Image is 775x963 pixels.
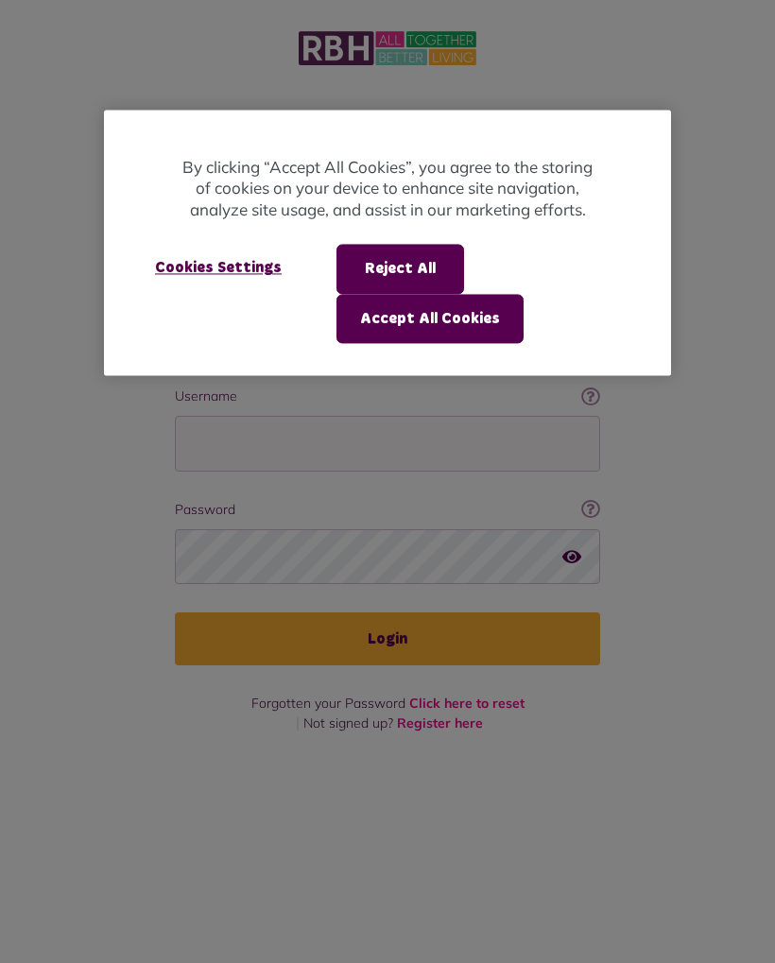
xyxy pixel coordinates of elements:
[336,294,524,343] button: Accept All Cookies
[180,157,595,221] p: By clicking “Accept All Cookies”, you agree to the storing of cookies on your device to enhance s...
[132,245,304,292] button: Cookies Settings
[336,245,464,294] button: Reject All
[104,110,671,375] div: Cookie banner
[104,110,671,375] div: Privacy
